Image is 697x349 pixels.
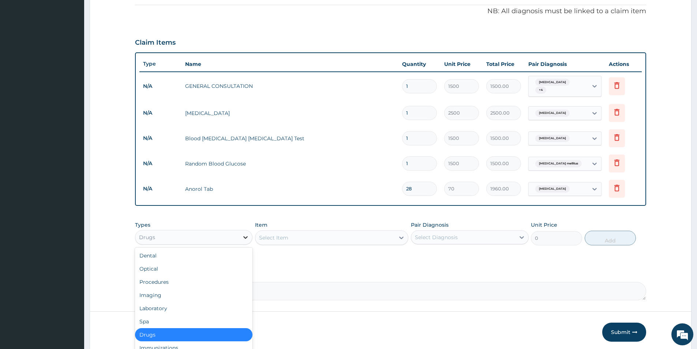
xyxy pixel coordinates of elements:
[483,57,525,71] th: Total Price
[135,249,252,262] div: Dental
[139,182,181,196] td: N/A
[441,57,483,71] th: Unit Price
[181,182,398,196] td: Anorol Tab
[135,272,646,278] label: Comment
[135,7,646,16] p: NB: All diagnosis must be linked to a claim item
[535,185,570,193] span: [MEDICAL_DATA]
[139,106,181,120] td: N/A
[535,160,582,167] span: [MEDICAL_DATA] mellitus
[181,106,398,120] td: [MEDICAL_DATA]
[181,57,398,71] th: Name
[585,231,636,245] button: Add
[605,57,642,71] th: Actions
[181,156,398,171] td: Random Blood Glucose
[535,109,570,117] span: [MEDICAL_DATA]
[120,4,138,21] div: Minimize live chat window
[38,41,123,51] div: Chat with us now
[525,57,605,71] th: Pair Diagnosis
[139,79,181,93] td: N/A
[139,57,181,71] th: Type
[531,221,557,229] label: Unit Price
[415,234,458,241] div: Select Diagnosis
[181,131,398,146] td: Blood [MEDICAL_DATA] [MEDICAL_DATA] Test
[135,328,252,341] div: Drugs
[4,200,139,226] textarea: Type your message and hit 'Enter'
[139,131,181,145] td: N/A
[139,157,181,170] td: N/A
[135,315,252,328] div: Spa
[181,79,398,93] td: GENERAL CONSULTATION
[259,234,288,241] div: Select Item
[14,37,30,55] img: d_794563401_company_1708531726252_794563401
[139,234,155,241] div: Drugs
[135,222,150,228] label: Types
[135,302,252,315] div: Laboratory
[411,221,449,229] label: Pair Diagnosis
[398,57,441,71] th: Quantity
[535,79,570,86] span: [MEDICAL_DATA]
[135,275,252,289] div: Procedures
[135,262,252,275] div: Optical
[535,86,546,94] span: + 4
[135,289,252,302] div: Imaging
[602,323,646,342] button: Submit
[42,92,101,166] span: We're online!
[535,135,570,142] span: [MEDICAL_DATA]
[255,221,267,229] label: Item
[135,39,176,47] h3: Claim Items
